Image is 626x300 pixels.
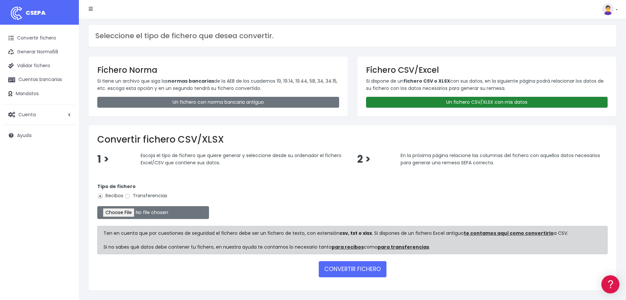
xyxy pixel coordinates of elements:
p: Si tiene un archivo que siga las de la AEB de los cuadernos 19, 19.14, 19.44, 58, 34, 34.15, etc.... [97,77,339,92]
label: Recibos [97,192,123,199]
h3: Fichero Norma [97,65,339,75]
a: Ayuda [3,128,76,142]
h3: Fichero CSV/Excel [366,65,608,75]
p: Si dispone de un con sus datos, en la siguiente página podrá relacionar los datos de su fichero c... [366,77,608,92]
a: Videotutoriales [7,104,125,114]
span: Cuenta [18,111,36,118]
a: Cuenta [3,108,76,122]
div: Información general [7,46,125,52]
a: te contamos aquí como convertirlo [464,230,554,236]
label: Transferencias [125,192,167,199]
a: Problemas habituales [7,94,125,104]
span: 2 > [357,152,371,166]
span: CSEPA [26,9,46,17]
span: Escoja el tipo de fichero que quiere generar y seleccione desde su ordenador el fichero Excel/CSV... [141,152,341,166]
a: Validar fichero [3,59,76,73]
h2: Convertir fichero CSV/XLSX [97,134,608,145]
a: Convertir fichero [3,31,76,45]
span: 1 > [97,152,109,166]
a: Cuentas bancarias [3,73,76,87]
button: Contáctanos [7,176,125,188]
a: POWERED BY ENCHANT [90,190,127,196]
a: para transferencias [378,244,429,250]
img: profile [602,3,614,15]
a: Información general [7,56,125,66]
span: En la próxima página relacione las columnas del fichero con aquellos datos necesarios para genera... [401,152,600,166]
a: API [7,168,125,178]
strong: csv, txt o xlsx [339,230,372,236]
button: CONVERTIR FICHERO [319,261,386,277]
h3: Seleccione el tipo de fichero que desea convertir. [95,32,610,40]
a: Formatos [7,83,125,94]
div: Ten en cuenta que por cuestiones de seguridad el fichero debe ser un fichero de texto, con extens... [97,226,608,254]
strong: Tipo de fichero [97,183,136,190]
strong: normas bancarias [168,78,214,84]
div: Convertir ficheros [7,73,125,79]
strong: fichero CSV o XLSX [404,78,450,84]
a: Un fichero CSV/XLSX con mis datos [366,97,608,108]
div: Facturación [7,131,125,137]
a: General [7,141,125,151]
a: para recibos [332,244,364,250]
div: Programadores [7,158,125,164]
a: Mandatos [3,87,76,101]
a: Generar Norma58 [3,45,76,59]
a: Perfiles de empresas [7,114,125,124]
a: Un fichero con norma bancaria antiguo [97,97,339,108]
img: logo [8,5,25,21]
span: Ayuda [17,132,32,139]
